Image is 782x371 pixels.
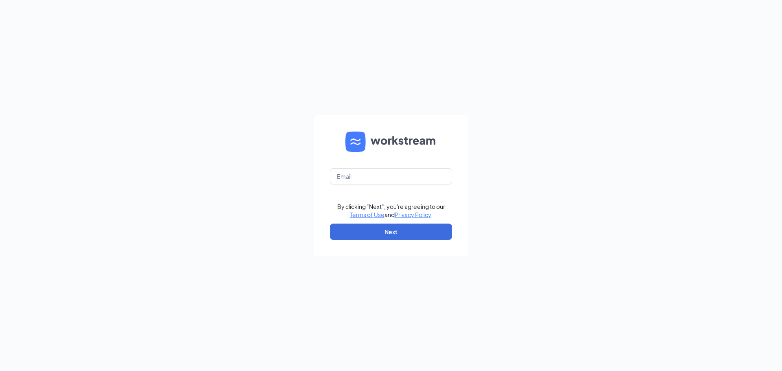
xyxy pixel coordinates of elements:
button: Next [330,224,452,240]
input: Email [330,168,452,184]
a: Privacy Policy [395,211,431,218]
a: Terms of Use [350,211,384,218]
div: By clicking "Next", you're agreeing to our and . [337,202,445,219]
img: WS logo and Workstream text [345,132,437,152]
